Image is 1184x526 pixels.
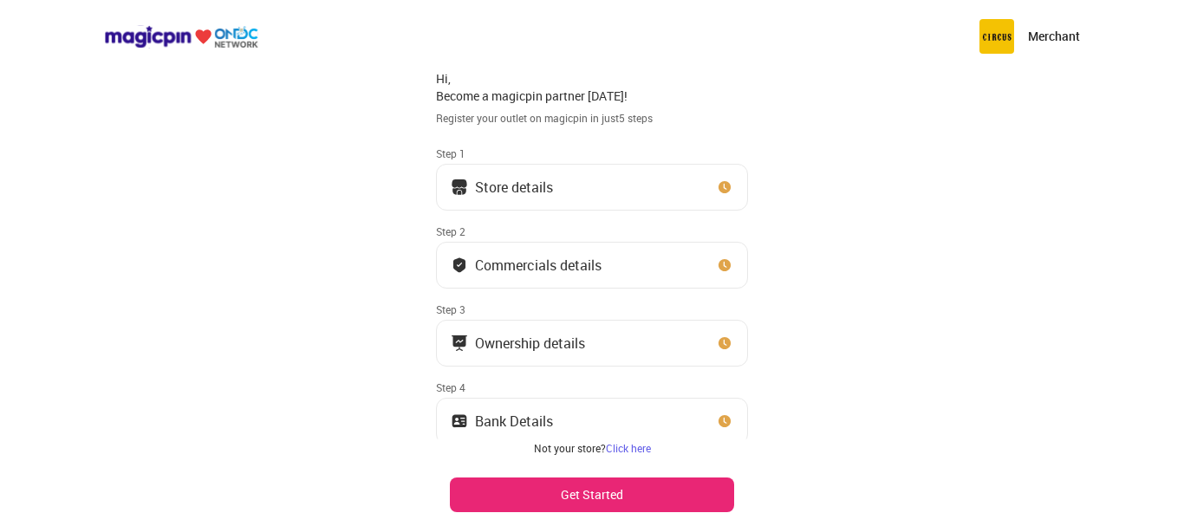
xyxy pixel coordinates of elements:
img: clock_icon_new.67dbf243.svg [716,179,733,196]
div: Step 3 [436,302,748,316]
img: clock_icon_new.67dbf243.svg [716,412,733,430]
button: Bank Details [436,398,748,445]
div: Ownership details [475,339,585,347]
img: ownership_icon.37569ceb.svg [451,412,468,430]
img: clock_icon_new.67dbf243.svg [716,334,733,352]
div: Step 1 [436,146,748,160]
img: circus.b677b59b.png [979,19,1014,54]
img: storeIcon.9b1f7264.svg [451,179,468,196]
div: Bank Details [475,417,553,425]
button: Ownership details [436,320,748,367]
div: Step 2 [436,224,748,238]
button: Commercials details [436,242,748,289]
a: Click here [606,441,651,455]
img: ondc-logo-new-small.8a59708e.svg [104,25,258,49]
div: Commercials details [475,261,602,269]
div: Step 4 [436,380,748,394]
img: clock_icon_new.67dbf243.svg [716,257,733,274]
div: Hi, Become a magicpin partner [DATE]! [436,70,748,104]
span: Not your store? [534,441,606,455]
button: Get Started [450,477,734,512]
div: Register your outlet on magicpin in just 5 steps [436,111,748,126]
img: bank_details_tick.fdc3558c.svg [451,257,468,274]
img: commercials_icon.983f7837.svg [451,334,468,352]
button: Store details [436,164,748,211]
p: Merchant [1028,28,1080,45]
div: Store details [475,183,553,192]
